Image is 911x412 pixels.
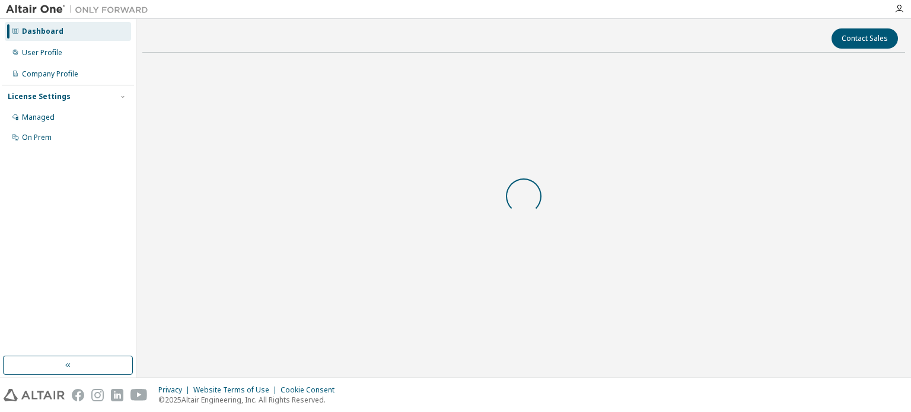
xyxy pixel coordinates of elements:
[158,395,342,405] p: © 2025 Altair Engineering, Inc. All Rights Reserved.
[111,389,123,401] img: linkedin.svg
[193,385,281,395] div: Website Terms of Use
[281,385,342,395] div: Cookie Consent
[22,133,52,142] div: On Prem
[4,389,65,401] img: altair_logo.svg
[91,389,104,401] img: instagram.svg
[22,69,78,79] div: Company Profile
[22,27,63,36] div: Dashboard
[22,48,62,58] div: User Profile
[8,92,71,101] div: License Settings
[832,28,898,49] button: Contact Sales
[158,385,193,395] div: Privacy
[6,4,154,15] img: Altair One
[72,389,84,401] img: facebook.svg
[130,389,148,401] img: youtube.svg
[22,113,55,122] div: Managed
